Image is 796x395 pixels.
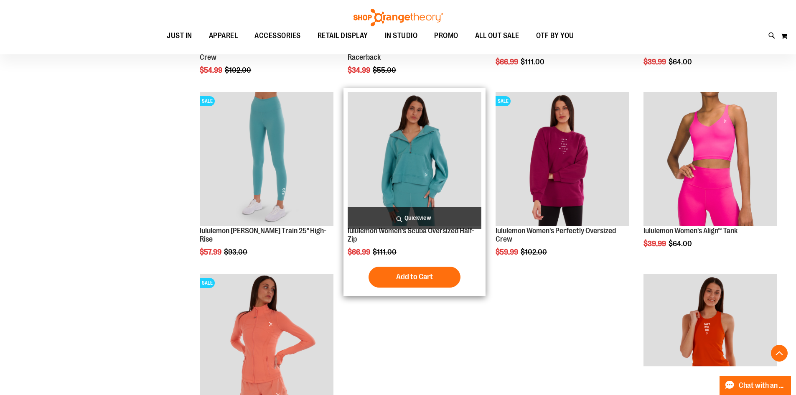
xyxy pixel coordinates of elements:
[496,227,616,243] a: lululemon Women's Perfectly Oversized Crew
[200,278,215,288] span: SALE
[209,26,238,45] span: APPAREL
[348,248,371,256] span: $66.99
[643,58,667,66] span: $39.99
[536,26,574,45] span: OTF BY YOU
[196,88,338,277] div: product
[496,248,519,256] span: $59.99
[521,248,548,256] span: $102.00
[496,92,629,227] a: Product image for lululemon Womens Perfectly Oversized CrewSALE
[373,248,398,256] span: $111.00
[225,66,252,74] span: $102.00
[720,376,791,395] button: Chat with an Expert
[643,92,777,227] a: Product image for lululemon Womens Align Tank
[385,26,418,45] span: IN STUDIO
[669,240,693,248] span: $64.00
[373,66,397,74] span: $55.00
[343,88,486,296] div: product
[200,248,223,256] span: $57.99
[200,66,224,74] span: $54.99
[200,92,333,227] a: Product image for lululemon Womens Wunder Train High-Rise Tight 25inSALE
[496,92,629,226] img: Product image for lululemon Womens Perfectly Oversized Crew
[348,207,481,229] a: Quickview
[643,227,738,235] a: lululemon Women's Align™ Tank
[496,58,519,66] span: $66.99
[318,26,368,45] span: RETAIL DISPLAY
[200,227,326,243] a: lululemon [PERSON_NAME] Train 25" High-Rise
[348,92,481,227] a: Product image for lululemon Womens Scuba Oversized Half Zip
[200,96,215,106] span: SALE
[224,248,249,256] span: $93.00
[643,240,667,248] span: $39.99
[643,92,777,226] img: Product image for lululemon Womens Align Tank
[475,26,519,45] span: ALL OUT SALE
[348,92,481,226] img: Product image for lululemon Womens Scuba Oversized Half Zip
[167,26,192,45] span: JUST IN
[771,345,788,362] button: Back To Top
[496,96,511,106] span: SALE
[669,58,693,66] span: $64.00
[348,66,371,74] span: $34.99
[639,88,781,269] div: product
[352,9,444,26] img: Shop Orangetheory
[369,267,460,288] button: Add to Cart
[396,272,433,281] span: Add to Cart
[348,227,474,243] a: lululemon Women's Scuba Oversized Half-Zip
[254,26,301,45] span: ACCESSORIES
[521,58,546,66] span: $111.00
[739,382,786,390] span: Chat with an Expert
[200,92,333,226] img: Product image for lululemon Womens Wunder Train High-Rise Tight 25in
[491,88,633,277] div: product
[434,26,458,45] span: PROMO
